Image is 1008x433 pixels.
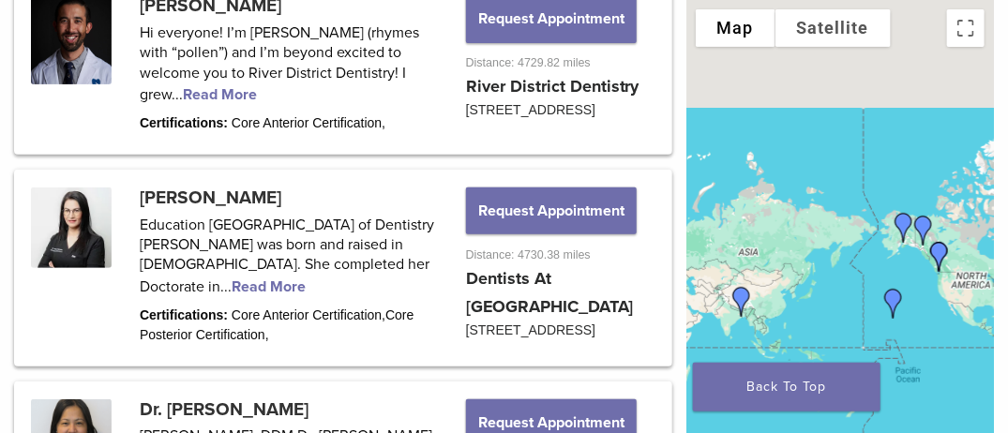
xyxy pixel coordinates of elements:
div: Dr. Kris Nip [871,281,916,326]
div: Dr. Disha Agarwal [719,279,764,324]
a: Back To Top [693,363,880,411]
button: Show satellite imagery [775,9,891,47]
div: Dr. Rosh Govindasamy [901,208,946,253]
button: Show street map [696,9,775,47]
button: Request Appointment [466,187,637,234]
div: Dr. Banita Mann [917,234,962,279]
div: Dr. Robert Robinson [881,205,926,250]
button: Toggle fullscreen view [947,9,985,47]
